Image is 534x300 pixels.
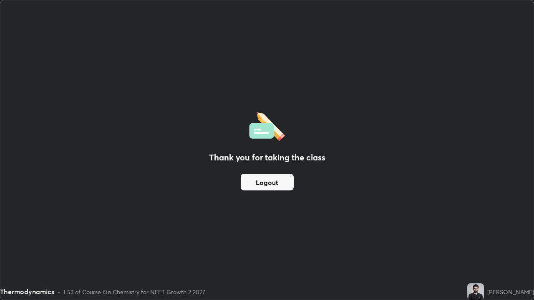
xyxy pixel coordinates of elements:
div: • [58,287,60,296]
div: [PERSON_NAME] [487,287,534,296]
button: Logout [241,174,294,190]
h2: Thank you for taking the class [209,151,325,164]
img: 0c83c29822bb4980a4694bc9a4022f43.jpg [467,283,484,300]
div: L53 of Course On Chemistry for NEET Growth 2 2027 [64,287,205,296]
img: offlineFeedback.1438e8b3.svg [249,110,285,141]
